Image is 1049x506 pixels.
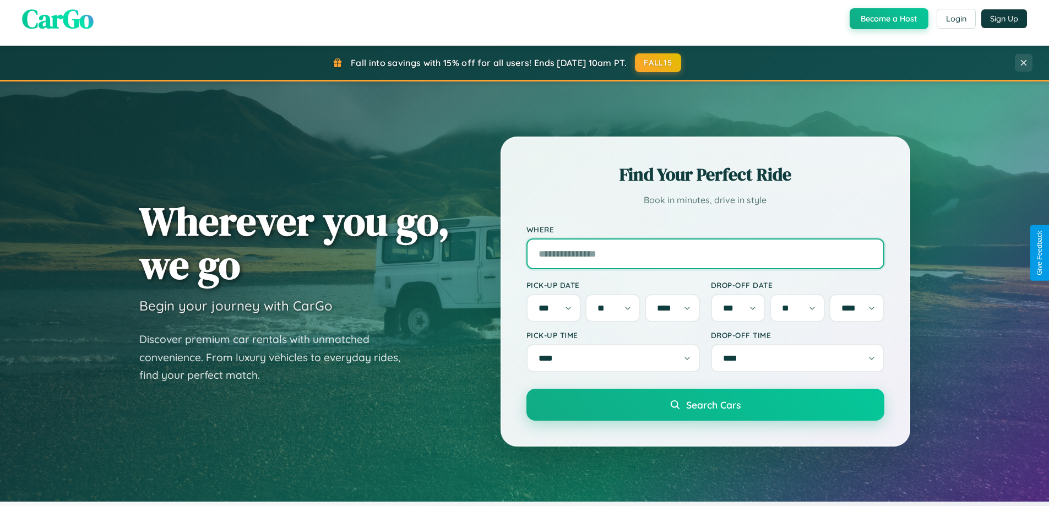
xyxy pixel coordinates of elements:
h3: Begin your journey with CarGo [139,297,333,314]
p: Book in minutes, drive in style [526,192,884,208]
label: Drop-off Date [711,280,884,290]
span: Search Cars [686,399,741,411]
button: Sign Up [981,9,1027,28]
button: Login [937,9,976,29]
div: Give Feedback [1036,231,1043,275]
button: FALL15 [635,53,681,72]
label: Drop-off Time [711,330,884,340]
span: Fall into savings with 15% off for all users! Ends [DATE] 10am PT. [351,57,627,68]
span: CarGo [22,1,94,37]
h1: Wherever you go, we go [139,199,450,286]
p: Discover premium car rentals with unmatched convenience. From luxury vehicles to everyday rides, ... [139,330,415,384]
label: Where [526,225,884,234]
label: Pick-up Date [526,280,700,290]
button: Search Cars [526,389,884,421]
button: Become a Host [850,8,928,29]
h2: Find Your Perfect Ride [526,162,884,187]
label: Pick-up Time [526,330,700,340]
